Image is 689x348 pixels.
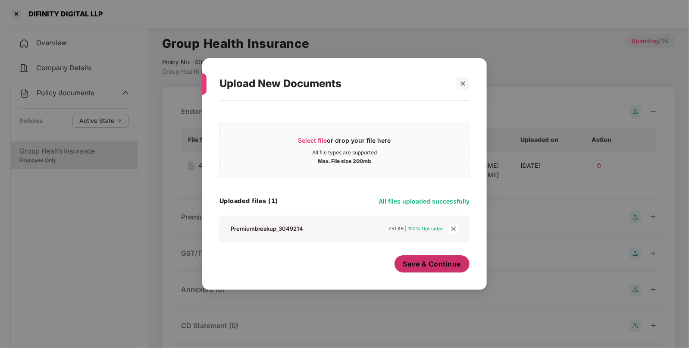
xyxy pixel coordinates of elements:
div: or drop your file here [298,136,391,149]
span: | 100% Uploaded [405,226,444,232]
div: Premiumbreakup_3049214 [231,225,304,232]
span: Save & Continue [403,259,461,269]
span: 7.51 KB [388,226,404,232]
button: Save & Continue [395,255,470,273]
span: close [449,224,458,234]
div: All file types are supported [312,149,377,156]
div: Upload New Documents [219,67,449,100]
span: Select file [298,137,327,144]
span: All files uploaded successfully [379,198,470,205]
div: Max. File size 200mb [318,156,371,165]
span: Select fileor drop your file hereAll file types are supportedMax. File size 200mb [220,130,469,171]
span: close [460,81,466,87]
h4: Uploaded files (1) [219,197,278,205]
